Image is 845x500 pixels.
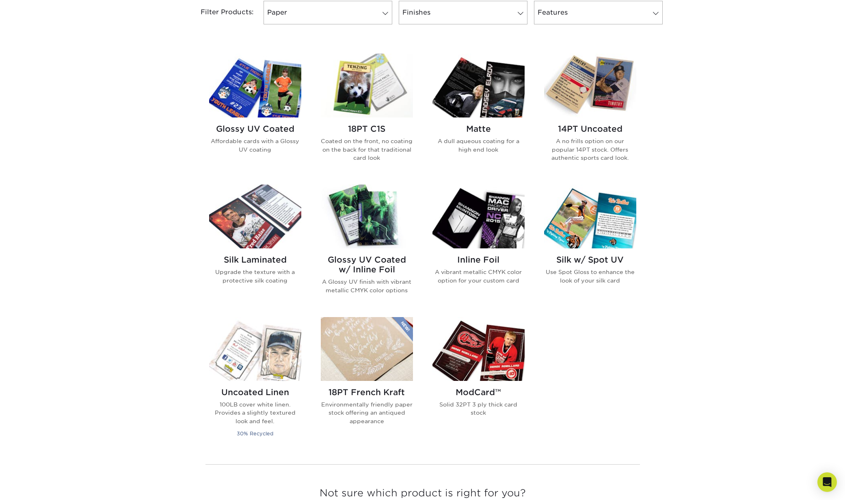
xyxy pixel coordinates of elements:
[534,1,663,24] a: Features
[393,317,413,341] img: New Product
[544,185,636,307] a: Silk w/ Spot UV Trading Cards Silk w/ Spot UV Use Spot Gloss to enhance the look of your silk card
[209,124,301,134] h2: Glossy UV Coated
[209,54,301,117] img: Glossy UV Coated Trading Cards
[432,317,525,381] img: ModCard™ Trading Cards
[432,268,525,285] p: A vibrant metallic CMYK color option for your custom card
[321,400,413,425] p: Environmentally friendly paper stock offering an antiqued appearance
[817,472,837,492] div: Open Intercom Messenger
[209,54,301,175] a: Glossy UV Coated Trading Cards Glossy UV Coated Affordable cards with a Glossy UV coating
[209,317,301,448] a: Uncoated Linen Trading Cards Uncoated Linen 100LB cover white linen. Provides a slightly textured...
[321,124,413,134] h2: 18PT C1S
[321,54,413,117] img: 18PT C1S Trading Cards
[209,185,301,307] a: Silk Laminated Trading Cards Silk Laminated Upgrade the texture with a protective silk coating
[399,1,527,24] a: Finishes
[544,255,636,265] h2: Silk w/ Spot UV
[432,185,525,307] a: Inline Foil Trading Cards Inline Foil A vibrant metallic CMYK color option for your custom card
[321,387,413,397] h2: 18PT French Kraft
[209,387,301,397] h2: Uncoated Linen
[209,317,301,381] img: Uncoated Linen Trading Cards
[321,185,413,248] img: Glossy UV Coated w/ Inline Foil Trading Cards
[432,400,525,417] p: Solid 32PT 3 ply thick card stock
[432,255,525,265] h2: Inline Foil
[209,185,301,248] img: Silk Laminated Trading Cards
[209,255,301,265] h2: Silk Laminated
[432,185,525,248] img: Inline Foil Trading Cards
[321,317,413,448] a: 18PT French Kraft Trading Cards 18PT French Kraft Environmentally friendly paper stock offering a...
[321,185,413,307] a: Glossy UV Coated w/ Inline Foil Trading Cards Glossy UV Coated w/ Inline Foil A Glossy UV finish ...
[321,278,413,294] p: A Glossy UV finish with vibrant metallic CMYK color options
[432,124,525,134] h2: Matte
[544,54,636,175] a: 14PT Uncoated Trading Cards 14PT Uncoated A no frills option on our popular 14PT stock. Offers au...
[544,268,636,285] p: Use Spot Gloss to enhance the look of your silk card
[544,54,636,117] img: 14PT Uncoated Trading Cards
[209,400,301,425] p: 100LB cover white linen. Provides a slightly textured look and feel.
[432,54,525,117] img: Matte Trading Cards
[544,185,636,248] img: Silk w/ Spot UV Trading Cards
[321,255,413,274] h2: Glossy UV Coated w/ Inline Foil
[544,137,636,162] p: A no frills option on our popular 14PT stock. Offers authentic sports card look.
[321,137,413,162] p: Coated on the front, no coating on the back for that traditional card look
[432,317,525,448] a: ModCard™ Trading Cards ModCard™ Solid 32PT 3 ply thick card stock
[432,54,525,175] a: Matte Trading Cards Matte A dull aqueous coating for a high end look
[321,54,413,175] a: 18PT C1S Trading Cards 18PT C1S Coated on the front, no coating on the back for that traditional ...
[209,268,301,285] p: Upgrade the texture with a protective silk coating
[321,317,413,381] img: 18PT French Kraft Trading Cards
[209,137,301,154] p: Affordable cards with a Glossy UV coating
[544,124,636,134] h2: 14PT Uncoated
[432,387,525,397] h2: ModCard™
[432,137,525,154] p: A dull aqueous coating for a high end look
[264,1,392,24] a: Paper
[179,1,260,24] div: Filter Products:
[237,430,273,437] small: 30% Recycled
